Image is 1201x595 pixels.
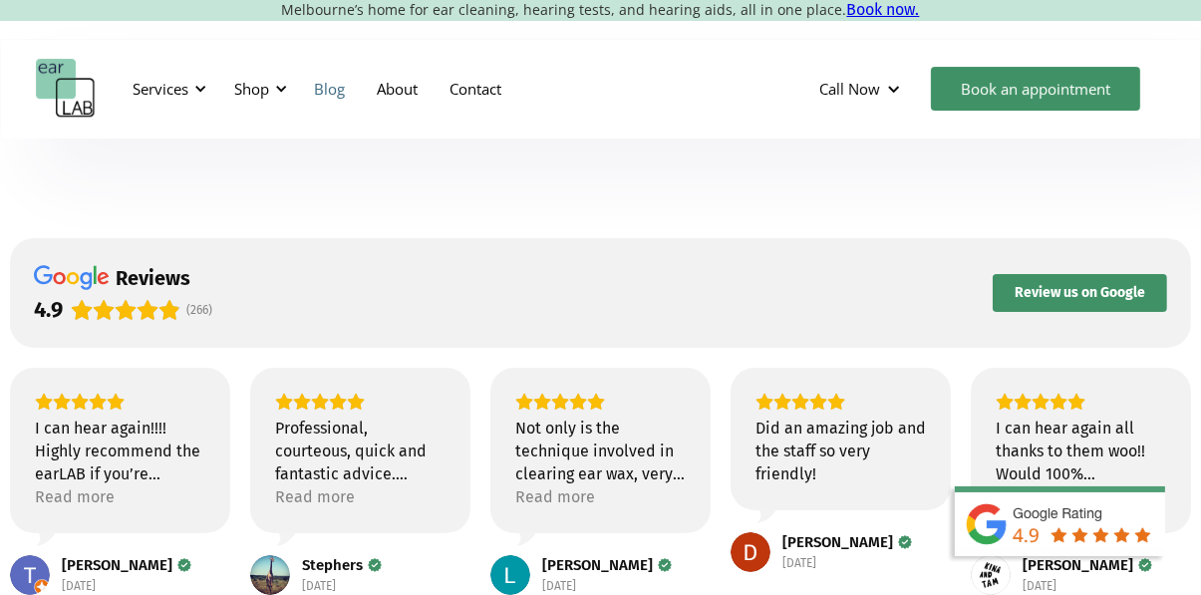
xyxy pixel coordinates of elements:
[782,533,893,551] span: [PERSON_NAME]
[62,578,96,594] div: [DATE]
[116,265,190,291] div: reviews
[1015,284,1145,302] span: Review us on Google
[434,60,517,118] a: Contact
[658,558,672,572] div: Verified Customer
[10,555,50,595] a: View on Google
[542,556,672,574] a: Review by Lesley Hyde
[302,578,336,594] div: [DATE]
[996,417,1166,485] div: I can hear again all thanks to them woo!! Would 100% recommend, super easy and effective, and the...
[782,533,912,551] a: Review by Daniel Makdessi
[731,532,770,572] img: Daniel Makdessi
[62,556,191,574] a: Review by Tudor Nguyen
[368,558,382,572] div: Verified Customer
[35,417,205,485] div: I can hear again!!!! Highly recommend the earLAB if you’re suffering from BLOCKED ears. Instant r...
[250,555,290,595] a: View on Google
[133,79,188,99] div: Services
[62,556,172,574] span: [PERSON_NAME]
[490,555,530,595] img: Lesley Hyde
[515,417,686,485] div: Not only is the technique involved in clearing ear wax, very effective and efficient, but the pro...
[361,60,434,118] a: About
[222,59,293,119] div: Shop
[803,59,921,119] div: Call Now
[35,393,205,411] div: Rating: 5.0 out of 5
[302,556,363,574] span: Stephers
[234,79,269,99] div: Shop
[755,417,926,485] div: Did an amazing job and the staff so very friendly!
[898,535,912,549] div: Verified Customer
[298,60,361,118] a: Blog
[275,417,446,485] div: Professional, courteous, quick and fantastic advice. Cannot wait to get some custom earbuds.
[931,67,1140,111] a: Book an appointment
[10,555,50,595] img: Tudor Nguyen
[250,555,290,595] img: Stephers
[755,393,926,411] div: Rating: 5.0 out of 5
[490,555,530,595] a: View on Google
[186,303,212,317] span: (266)
[275,393,446,411] div: Rating: 5.0 out of 5
[542,578,576,594] div: [DATE]
[993,274,1167,312] button: Review us on Google
[302,556,382,574] a: Review by Stephers
[34,296,180,324] div: Rating: 4.9 out of 5
[177,558,191,572] div: Verified Customer
[121,59,212,119] div: Services
[34,296,63,324] div: 4.9
[782,555,816,571] div: [DATE]
[515,393,686,411] div: Rating: 5.0 out of 5
[731,532,770,572] a: View on Google
[36,59,96,119] a: home
[275,485,355,508] div: Read more
[819,79,880,99] div: Call Now
[515,485,595,508] div: Read more
[996,393,1166,411] div: Rating: 5.0 out of 5
[35,485,115,508] div: Read more
[542,556,653,574] span: [PERSON_NAME]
